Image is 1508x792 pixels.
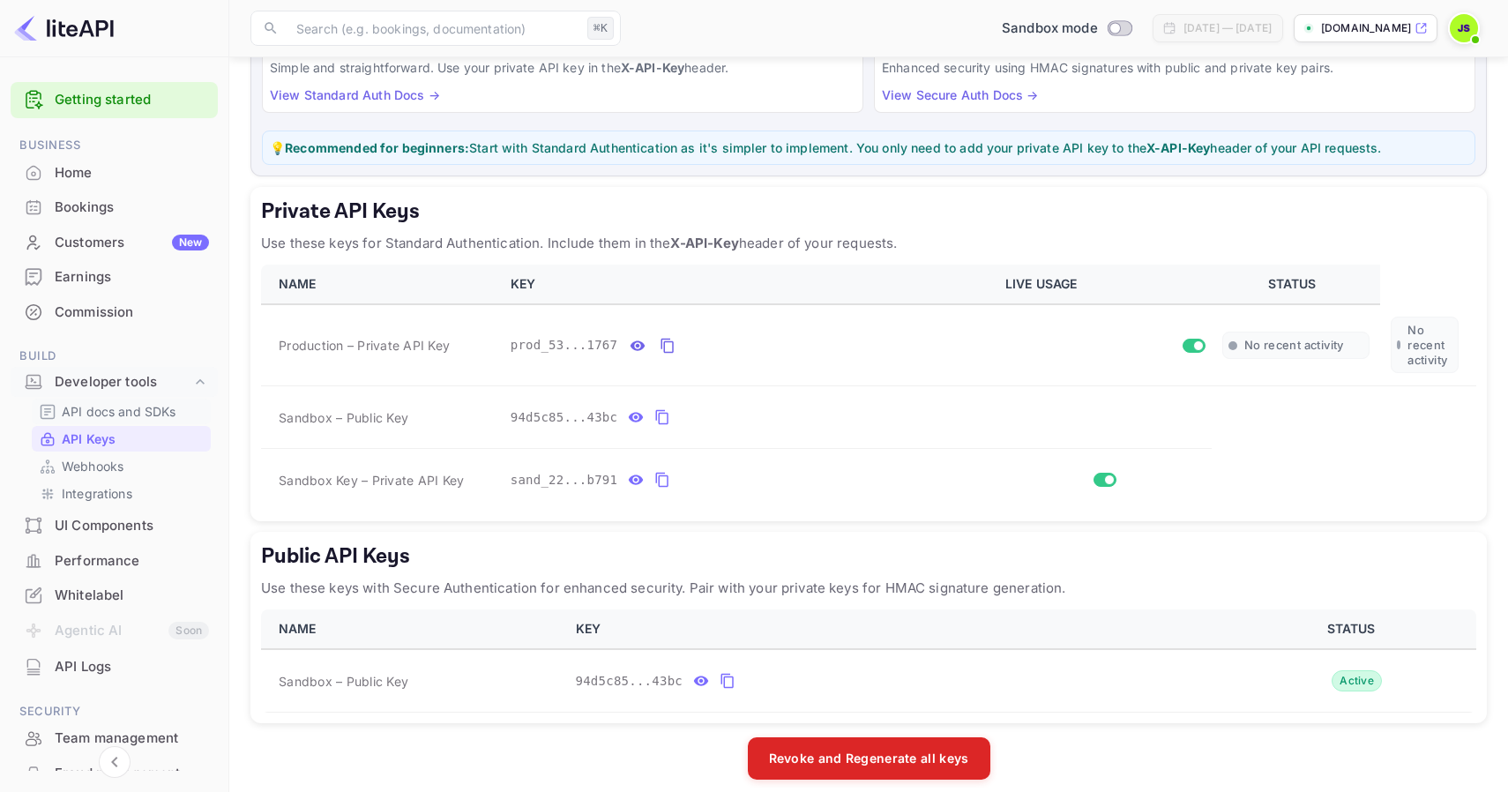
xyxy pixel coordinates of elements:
span: Build [11,347,218,366]
div: Earnings [55,267,209,288]
div: CustomersNew [11,226,218,260]
a: Integrations [39,484,204,503]
table: public api keys table [261,609,1476,713]
span: sand_22...b791 [511,471,618,489]
div: Whitelabel [11,579,218,613]
p: 💡 Start with Standard Authentication as it's simpler to implement. You only need to add your priv... [270,138,1467,157]
strong: X-API-Key [621,60,684,75]
div: UI Components [11,509,218,543]
div: Bookings [55,198,209,218]
div: Team management [55,728,209,749]
img: John Sutton [1450,14,1478,42]
div: Whitelabel [55,586,209,606]
th: KEY [565,609,1234,649]
div: API Keys [32,426,211,452]
p: Integrations [62,484,132,503]
p: API Keys [62,430,116,448]
div: Home [55,163,209,183]
div: Fraud management [55,764,209,784]
div: Commission [11,295,218,330]
a: Fraud management [11,757,218,789]
div: Team management [11,721,218,756]
a: Getting started [55,90,209,110]
th: KEY [500,265,995,304]
p: Webhooks [62,457,123,475]
a: Whitelabel [11,579,218,611]
span: Security [11,702,218,721]
a: Performance [11,544,218,577]
th: STATUS [1233,609,1476,649]
th: NAME [261,609,565,649]
div: ⌘K [587,17,614,40]
span: Sandbox – Public Key [279,672,408,691]
div: Commission [55,303,209,323]
a: API docs and SDKs [39,402,204,421]
a: API Logs [11,650,218,683]
span: Sandbox Key – Private API Key [279,473,464,488]
span: 94d5c85...43bc [576,672,683,691]
div: Switch to Production mode [995,19,1138,39]
th: NAME [261,265,500,304]
div: Home [11,156,218,191]
a: Commission [11,295,218,328]
strong: X-API-Key [670,235,738,251]
div: Performance [11,544,218,579]
span: Business [11,136,218,155]
span: No recent activity [1407,323,1452,367]
div: Integrations [32,481,211,506]
a: API Keys [39,430,204,448]
a: Webhooks [39,457,204,475]
a: Home [11,156,218,189]
span: No recent activity [1244,338,1344,353]
h5: Public API Keys [261,542,1476,571]
div: UI Components [55,516,209,536]
button: Revoke and Regenerate all keys [748,737,990,780]
div: API Logs [11,650,218,684]
strong: Recommended for beginners: [285,140,469,155]
div: Bookings [11,191,218,225]
div: Earnings [11,260,218,295]
p: Enhanced security using HMAC signatures with public and private key pairs. [882,58,1467,77]
div: API docs and SDKs [32,399,211,424]
button: Collapse navigation [99,746,131,778]
p: Use these keys for Standard Authentication. Include them in the header of your requests. [261,233,1476,254]
div: Active [1332,670,1382,691]
table: private api keys table [261,265,1476,511]
a: CustomersNew [11,226,218,258]
a: UI Components [11,509,218,542]
a: View Secure Auth Docs → [882,87,1038,102]
a: Bookings [11,191,218,223]
th: STATUS [1212,265,1380,304]
div: Getting started [11,82,218,118]
p: Use these keys with Secure Authentication for enhanced security. Pair with your private keys for ... [261,578,1476,599]
h5: Private API Keys [261,198,1476,226]
div: Developer tools [11,367,218,398]
span: prod_53...1767 [511,336,618,355]
a: View Standard Auth Docs → [270,87,440,102]
div: Webhooks [32,453,211,479]
a: Earnings [11,260,218,293]
strong: X-API-Key [1146,140,1210,155]
p: [DOMAIN_NAME] [1321,20,1411,36]
div: New [172,235,209,250]
span: Production – Private API Key [279,336,450,355]
img: LiteAPI logo [14,14,114,42]
input: Search (e.g. bookings, documentation) [286,11,580,46]
span: Sandbox mode [1002,19,1098,39]
div: [DATE] — [DATE] [1183,20,1272,36]
span: Sandbox – Public Key [279,408,408,427]
th: LIVE USAGE [995,265,1212,304]
div: API Logs [55,657,209,677]
div: Performance [55,551,209,572]
a: Team management [11,721,218,754]
div: Customers [55,233,209,253]
div: Developer tools [55,372,191,392]
p: Simple and straightforward. Use your private API key in the header. [270,58,855,77]
span: 94d5c85...43bc [511,408,618,427]
p: API docs and SDKs [62,402,176,421]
